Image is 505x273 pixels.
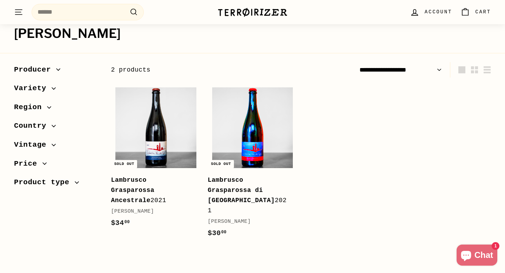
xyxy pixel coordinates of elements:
[14,118,100,137] button: Country
[14,81,100,100] button: Variety
[14,158,42,170] span: Price
[14,156,100,175] button: Price
[208,229,227,237] span: $30
[221,230,227,235] sup: 00
[14,100,100,119] button: Region
[14,139,52,151] span: Vintage
[406,2,456,22] a: Account
[111,175,194,205] div: 2021
[14,62,100,81] button: Producer
[14,27,491,41] h1: [PERSON_NAME]
[14,175,100,194] button: Product type
[124,220,130,225] sup: 00
[111,177,154,204] b: Lambrusco Grasparossa Ancestrale
[111,219,130,227] span: $34
[112,160,137,168] div: Sold out
[14,177,75,188] span: Product type
[454,245,499,267] inbox-online-store-chat: Shopify online store chat
[208,177,275,204] b: Lambrusco Grasparossa di [GEOGRAPHIC_DATA]
[208,83,297,246] a: Sold out Lambrusco Grasparossa di [GEOGRAPHIC_DATA]2021[PERSON_NAME]
[425,8,452,16] span: Account
[111,65,301,75] div: 2 products
[208,160,234,168] div: Sold out
[456,2,495,22] a: Cart
[475,8,491,16] span: Cart
[111,83,201,236] a: Sold out Lambrusco Grasparossa Ancestrale2021[PERSON_NAME]
[208,218,290,226] div: [PERSON_NAME]
[111,207,194,216] div: [PERSON_NAME]
[14,82,52,94] span: Variety
[208,175,290,215] div: 2021
[14,64,56,76] span: Producer
[14,120,52,132] span: Country
[14,137,100,156] button: Vintage
[14,101,47,113] span: Region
